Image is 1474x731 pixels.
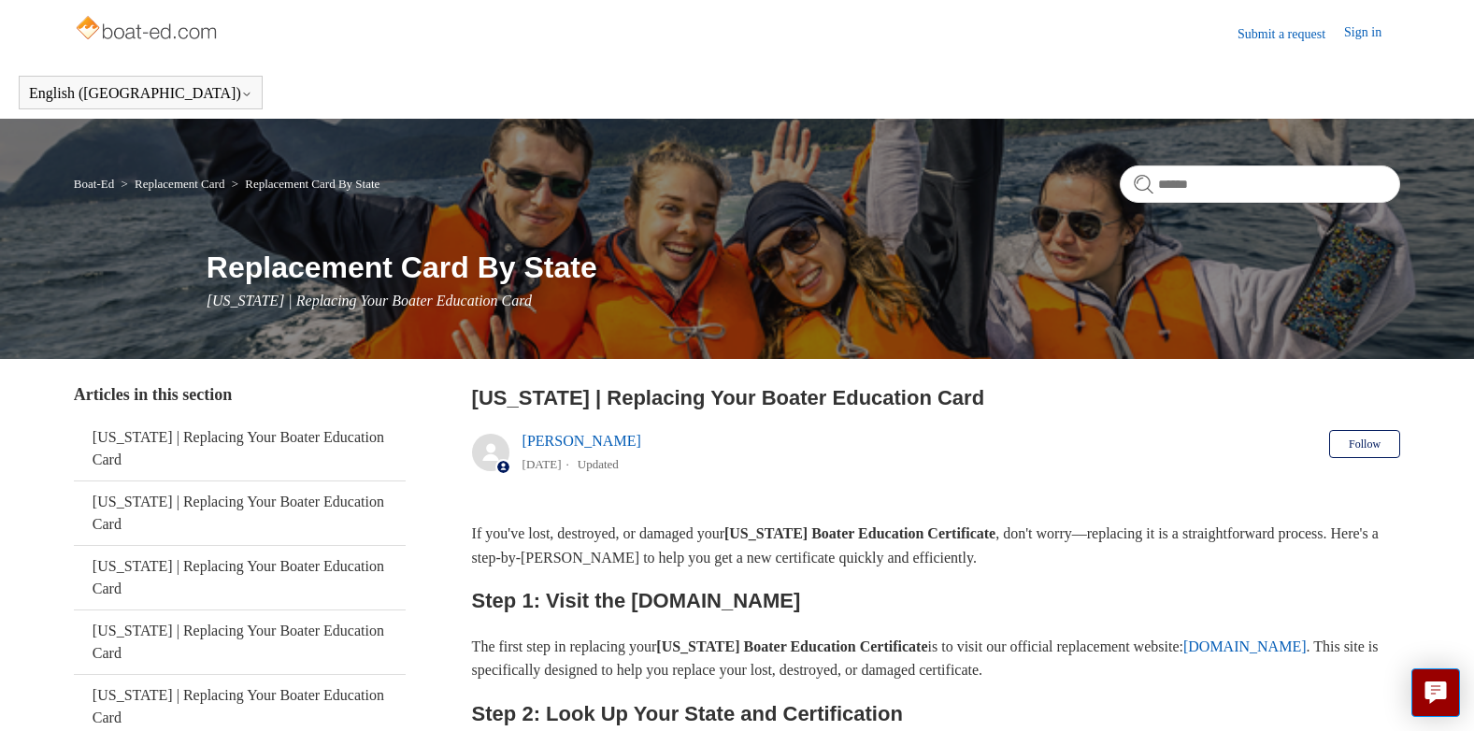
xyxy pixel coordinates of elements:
a: [DOMAIN_NAME] [1183,638,1307,654]
li: Replacement Card By State [228,177,380,191]
a: Replacement Card By State [245,177,379,191]
a: Boat-Ed [74,177,114,191]
li: Boat-Ed [74,177,118,191]
a: [PERSON_NAME] [522,433,641,449]
strong: [US_STATE] Boater Education Certificate [656,638,927,654]
li: Replacement Card [117,177,227,191]
a: Sign in [1344,22,1400,45]
button: Follow Article [1329,430,1400,458]
input: Search [1120,165,1400,203]
button: Live chat [1411,668,1460,717]
time: 05/22/2024, 08:34 [522,457,562,471]
a: [US_STATE] | Replacing Your Boater Education Card [74,417,406,480]
p: The first step in replacing your is to visit our official replacement website: . This site is spe... [472,635,1401,682]
a: Submit a request [1238,24,1344,44]
h2: Step 2: Look Up Your State and Certification [472,697,1401,730]
a: [US_STATE] | Replacing Your Boater Education Card [74,481,406,545]
li: Updated [578,457,619,471]
p: If you've lost, destroyed, or damaged your , don't worry—replacing it is a straightforward proces... [472,522,1401,569]
strong: [US_STATE] Boater Education Certificate [724,525,995,541]
img: Boat-Ed Help Center home page [74,11,222,49]
h1: Replacement Card By State [207,245,1400,290]
a: [US_STATE] | Replacing Your Boater Education Card [74,546,406,609]
a: Replacement Card [135,177,224,191]
span: Articles in this section [74,385,232,404]
a: [US_STATE] | Replacing Your Boater Education Card [74,610,406,674]
button: English ([GEOGRAPHIC_DATA]) [29,85,252,102]
span: [US_STATE] | Replacing Your Boater Education Card [207,293,532,308]
h2: Step 1: Visit the [DOMAIN_NAME] [472,584,1401,617]
h2: Mississippi | Replacing Your Boater Education Card [472,382,1401,413]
